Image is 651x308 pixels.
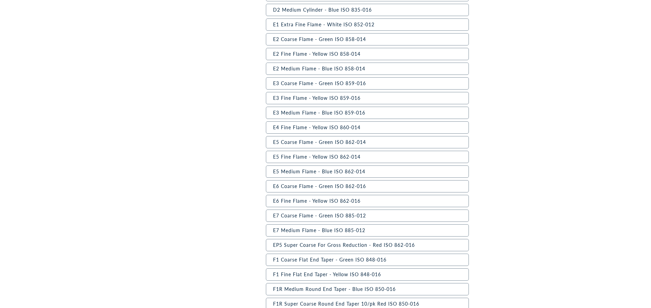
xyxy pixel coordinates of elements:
label: F1R Medium Round End Taper - Blue ISO 850-016 [266,283,469,295]
label: EP5 Super Coarse For Gross Reduction - Red ISO 862-016 [266,239,469,251]
label: E5 Medium Flame - Blue ISO 862-014 [266,165,469,178]
label: E6 Fine Flame - Yellow ISO 862-016 [266,195,469,207]
label: D2 Medium Cylinder - Blue ISO 835-016 [266,4,469,16]
label: E2 Coarse Flame - Green ISO 858-014 [266,33,469,45]
label: F1 Coarse Flat End Taper - Green ISO 848-016 [266,254,469,266]
label: E6 Coarse Flame - Green ISO 862-016 [266,180,469,192]
label: E5 Coarse Flame - Green ISO 862-014 [266,136,469,148]
label: E7 Coarse Flame - Green ISO 885-012 [266,210,469,222]
label: E2 Medium Flame - Blue ISO 858-014 [266,63,469,75]
label: E3 Coarse Flame - Green ISO 859-016 [266,77,469,90]
label: E4 Fine Flame - Yellow ISO 860-014 [266,121,469,134]
label: E3 Fine Flame - Yellow ISO 859-016 [266,92,469,104]
label: F1 Fine Flat End Taper - Yellow ISO 848-016 [266,268,469,281]
label: E5 Fine Flame - Yellow ISO 862-014 [266,151,469,163]
label: E1 Extra Fine Flame - White ISO 852-012 [266,18,469,31]
label: E3 Medium Flame - Blue ISO 859-016 [266,107,469,119]
label: E2 Fine Flame - Yellow ISO 858-014 [266,48,469,60]
label: E7 Medium Flame - Blue ISO 885-012 [266,224,469,237]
